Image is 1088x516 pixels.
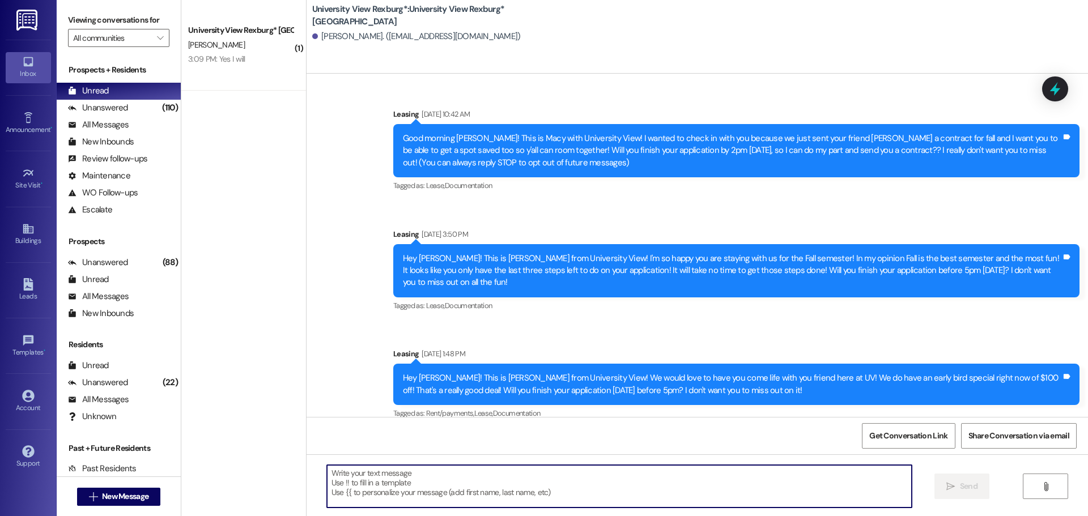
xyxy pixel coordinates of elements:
[57,236,181,248] div: Prospects
[6,275,51,305] a: Leads
[68,170,130,182] div: Maintenance
[426,408,474,418] span: Rent/payments ,
[68,204,112,216] div: Escalate
[68,291,129,302] div: All Messages
[312,31,521,42] div: [PERSON_NAME]. ([EMAIL_ADDRESS][DOMAIN_NAME])
[57,64,181,76] div: Prospects + Residents
[393,297,1079,314] div: Tagged as:
[419,108,470,120] div: [DATE] 10:42 AM
[68,119,129,131] div: All Messages
[188,40,245,50] span: [PERSON_NAME]
[6,164,51,194] a: Site Visit •
[393,177,1079,194] div: Tagged as:
[68,411,116,423] div: Unknown
[160,374,181,391] div: (22)
[934,474,989,499] button: Send
[68,377,128,389] div: Unanswered
[403,133,1061,169] div: Good morning [PERSON_NAME]! This is Macy with University View! I wanted to check in with you beca...
[16,10,40,31] img: ResiDesk Logo
[68,102,128,114] div: Unanswered
[57,442,181,454] div: Past + Future Residents
[6,386,51,417] a: Account
[41,180,42,187] span: •
[44,347,45,355] span: •
[188,24,293,36] div: University View Rexburg* [GEOGRAPHIC_DATA]
[426,181,445,190] span: Lease ,
[426,301,445,310] span: Lease ,
[393,405,1079,421] div: Tagged as:
[68,360,109,372] div: Unread
[403,372,1061,396] div: Hey [PERSON_NAME]! This is [PERSON_NAME] from University View! We would love to have you come lif...
[160,254,181,271] div: (88)
[946,482,955,491] i: 
[68,85,109,97] div: Unread
[68,308,134,319] div: New Inbounds
[157,33,163,42] i: 
[73,29,151,47] input: All communities
[68,136,134,148] div: New Inbounds
[188,54,245,64] div: 3:09 PM: Yes I will
[102,491,148,502] span: New Message
[159,99,181,117] div: (110)
[869,430,947,442] span: Get Conversation Link
[6,219,51,250] a: Buildings
[474,408,493,418] span: Lease ,
[968,430,1069,442] span: Share Conversation via email
[68,394,129,406] div: All Messages
[68,257,128,268] div: Unanswered
[6,52,51,83] a: Inbox
[77,488,161,506] button: New Message
[89,492,97,501] i: 
[68,274,109,285] div: Unread
[419,228,468,240] div: [DATE] 3:50 PM
[862,423,955,449] button: Get Conversation Link
[493,408,541,418] span: Documentation
[50,124,52,132] span: •
[68,187,138,199] div: WO Follow-ups
[445,181,492,190] span: Documentation
[960,480,977,492] span: Send
[393,228,1079,244] div: Leasing
[1042,482,1050,491] i: 
[393,348,1079,364] div: Leasing
[419,348,465,360] div: [DATE] 1:48 PM
[403,253,1061,289] div: Hey [PERSON_NAME]! This is [PERSON_NAME] from University View! I'm so happy you are staying with ...
[6,442,51,472] a: Support
[68,153,147,165] div: Review follow-ups
[312,3,539,28] b: University View Rexburg*: University View Rexburg* [GEOGRAPHIC_DATA]
[6,331,51,361] a: Templates •
[68,11,169,29] label: Viewing conversations for
[393,108,1079,124] div: Leasing
[961,423,1077,449] button: Share Conversation via email
[445,301,492,310] span: Documentation
[68,463,137,475] div: Past Residents
[57,339,181,351] div: Residents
